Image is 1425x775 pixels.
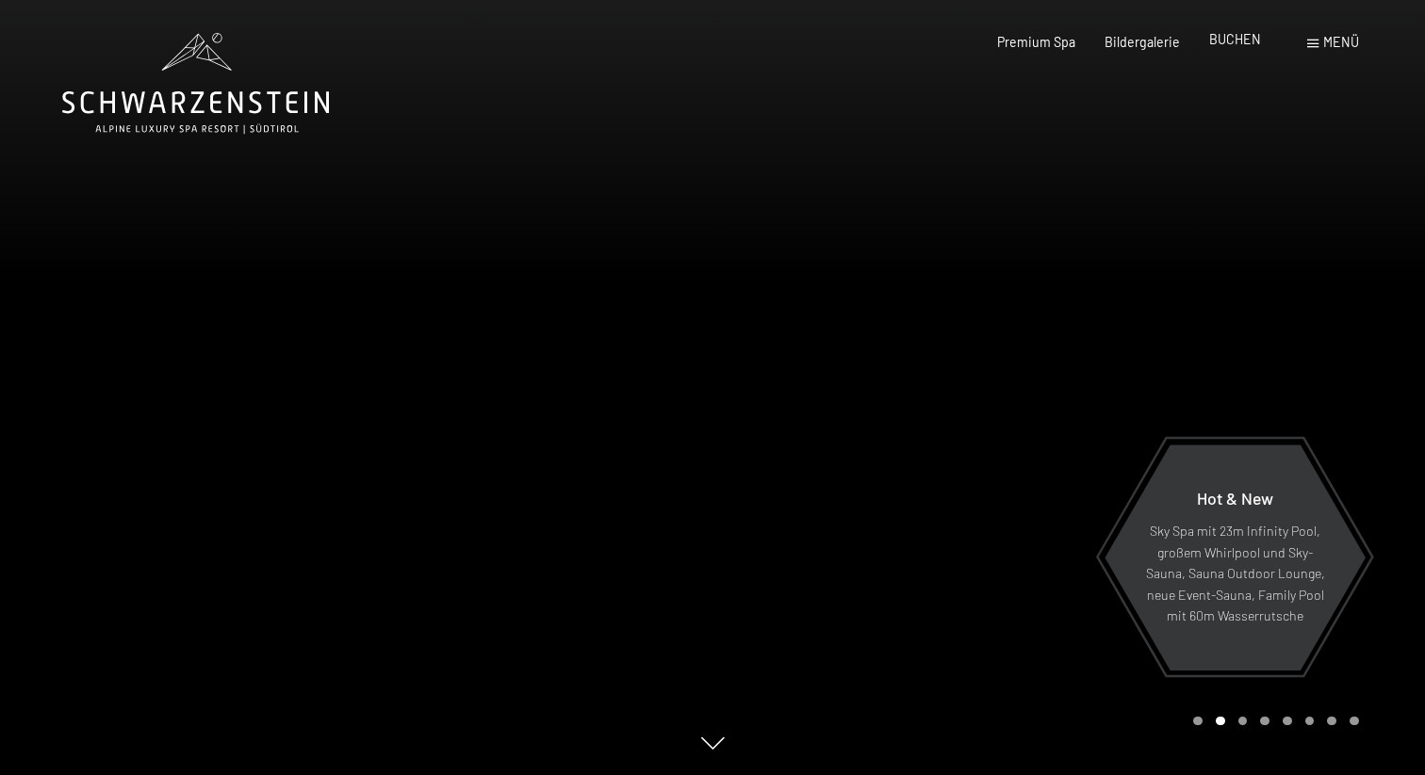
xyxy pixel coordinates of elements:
[1350,717,1359,726] div: Carousel Page 8
[1105,34,1180,50] a: Bildergalerie
[1193,717,1203,726] div: Carousel Page 1
[1197,488,1273,509] span: Hot & New
[1187,717,1358,726] div: Carousel Pagination
[1305,717,1315,726] div: Carousel Page 6
[1145,521,1325,627] p: Sky Spa mit 23m Infinity Pool, großem Whirlpool und Sky-Sauna, Sauna Outdoor Lounge, neue Event-S...
[1209,31,1261,47] a: BUCHEN
[1323,34,1359,50] span: Menü
[1283,717,1292,726] div: Carousel Page 5
[1238,717,1248,726] div: Carousel Page 3
[1216,717,1225,726] div: Carousel Page 2 (Current Slide)
[1260,717,1269,726] div: Carousel Page 4
[1104,444,1367,671] a: Hot & New Sky Spa mit 23m Infinity Pool, großem Whirlpool und Sky-Sauna, Sauna Outdoor Lounge, ne...
[1327,717,1336,726] div: Carousel Page 7
[997,34,1075,50] a: Premium Spa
